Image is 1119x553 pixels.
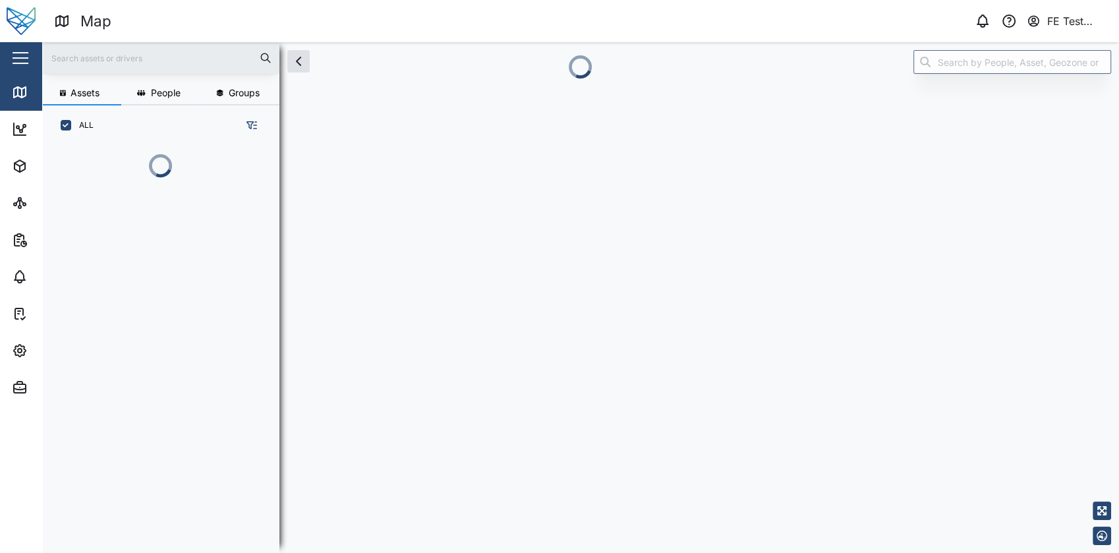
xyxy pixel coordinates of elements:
div: Assets [34,159,75,173]
span: Assets [71,88,100,98]
span: People [151,88,181,98]
div: FE Test Admin [1047,13,1108,30]
div: grid [53,198,279,542]
div: Settings [34,343,81,358]
div: Tasks [34,306,71,321]
input: Search by People, Asset, Geozone or Place [913,50,1111,74]
div: Alarms [34,270,75,284]
div: Map [34,85,64,100]
div: Sites [34,196,66,210]
div: Reports [34,233,79,247]
label: ALL [71,120,94,131]
div: Admin [34,380,73,395]
div: Map [80,10,111,33]
img: Main Logo [7,7,36,36]
span: Groups [229,88,260,98]
button: FE Test Admin [1026,12,1108,30]
input: Search assets or drivers [50,48,272,68]
div: Dashboard [34,122,94,136]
